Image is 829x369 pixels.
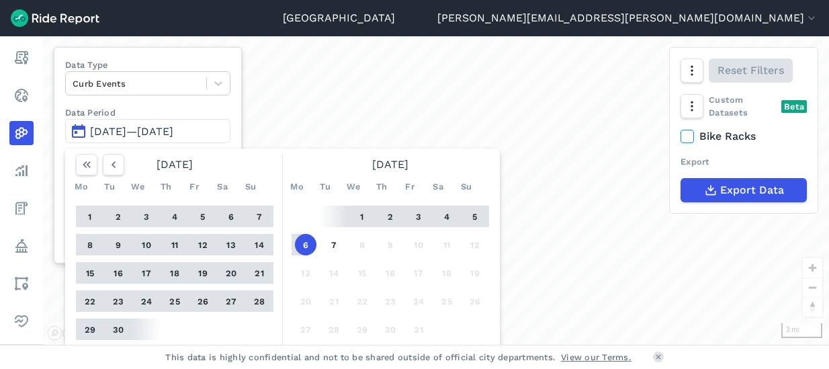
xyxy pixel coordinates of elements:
[720,182,784,198] span: Export Data
[220,262,242,284] button: 20
[351,206,373,227] button: 1
[380,262,401,284] button: 16
[220,234,242,255] button: 13
[314,175,336,197] div: Tu
[9,83,34,108] a: Realtime
[107,290,129,312] button: 23
[323,319,345,340] button: 28
[380,290,401,312] button: 23
[65,58,230,71] label: Data Type
[709,58,793,83] button: Reset Filters
[436,262,457,284] button: 18
[455,175,477,197] div: Su
[408,234,429,255] button: 10
[79,206,101,227] button: 1
[127,175,148,197] div: We
[464,206,486,227] button: 5
[71,154,279,175] div: [DATE]
[43,36,829,345] div: loading
[9,272,34,296] a: Areas
[9,309,34,333] a: Health
[464,290,486,312] button: 26
[351,262,373,284] button: 15
[437,10,818,26] button: [PERSON_NAME][EMAIL_ADDRESS][PERSON_NAME][DOMAIN_NAME]
[79,262,101,284] button: 15
[681,155,807,168] div: Export
[9,46,34,70] a: Report
[107,319,129,340] button: 30
[380,319,401,340] button: 30
[436,206,457,227] button: 4
[351,290,373,312] button: 22
[408,319,429,340] button: 31
[295,319,316,340] button: 27
[408,290,429,312] button: 24
[286,154,494,175] div: [DATE]
[717,63,784,79] span: Reset Filters
[249,234,270,255] button: 14
[107,234,129,255] button: 9
[164,290,185,312] button: 25
[79,290,101,312] button: 22
[464,234,486,255] button: 12
[192,262,214,284] button: 19
[136,290,157,312] button: 24
[192,206,214,227] button: 5
[136,234,157,255] button: 10
[561,351,631,364] a: View our Terms.
[323,290,345,312] button: 21
[295,262,316,284] button: 13
[99,175,120,197] div: Tu
[9,196,34,220] a: Fees
[436,234,457,255] button: 11
[212,175,233,197] div: Sa
[192,234,214,255] button: 12
[220,290,242,312] button: 27
[71,175,92,197] div: Mo
[351,319,373,340] button: 29
[436,290,457,312] button: 25
[681,128,807,145] label: Bike Racks
[249,206,270,227] button: 7
[427,175,449,197] div: Sa
[79,319,101,340] button: 29
[408,206,429,227] button: 3
[9,234,34,258] a: Policy
[65,106,230,119] label: Data Period
[286,175,308,197] div: Mo
[371,175,392,197] div: Th
[399,175,421,197] div: Fr
[380,234,401,255] button: 9
[90,125,173,138] span: [DATE]—[DATE]
[240,175,261,197] div: Su
[323,234,345,255] button: 7
[220,206,242,227] button: 6
[192,290,214,312] button: 26
[295,234,316,255] button: 6
[380,206,401,227] button: 2
[65,119,230,143] button: [DATE]—[DATE]
[681,93,807,119] div: Custom Datasets
[351,234,373,255] button: 8
[79,234,101,255] button: 8
[681,178,807,202] button: Export Data
[183,175,205,197] div: Fr
[343,175,364,197] div: We
[155,175,177,197] div: Th
[164,206,185,227] button: 4
[9,121,34,145] a: Heatmaps
[164,234,185,255] button: 11
[249,262,270,284] button: 21
[107,262,129,284] button: 16
[295,290,316,312] button: 20
[11,9,99,27] img: Ride Report
[136,206,157,227] button: 3
[136,262,157,284] button: 17
[9,159,34,183] a: Analyze
[464,262,486,284] button: 19
[283,10,395,26] a: [GEOGRAPHIC_DATA]
[249,290,270,312] button: 28
[781,100,807,113] div: Beta
[408,262,429,284] button: 17
[164,262,185,284] button: 18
